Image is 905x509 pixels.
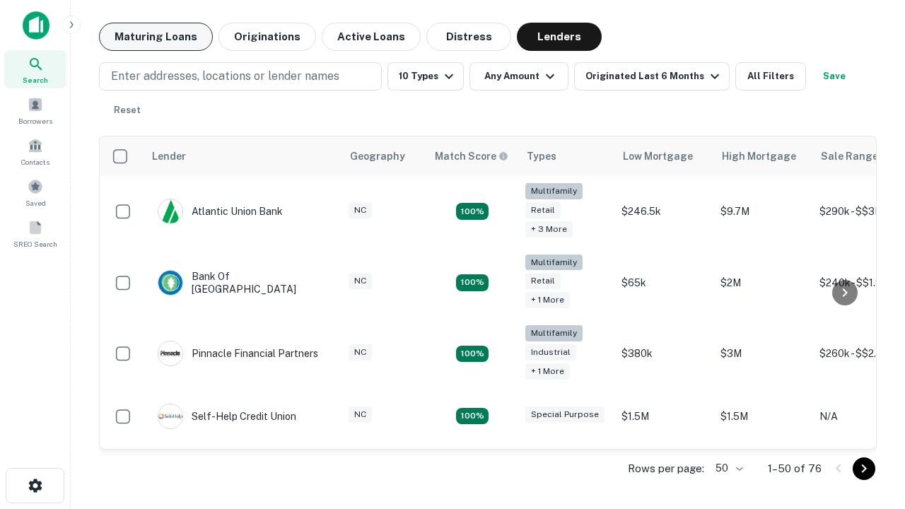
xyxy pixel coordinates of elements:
div: Lender [152,148,186,165]
button: Save your search to get updates of matches that match your search criteria. [812,62,857,90]
div: + 3 more [525,221,573,238]
div: Atlantic Union Bank [158,199,283,224]
p: Rows per page: [628,460,704,477]
div: Special Purpose [525,406,605,423]
div: Low Mortgage [623,148,693,165]
div: NC [349,273,372,289]
div: Multifamily [525,255,583,271]
td: $246.5k [614,176,713,247]
div: Matching Properties: 10, hasApolloMatch: undefined [456,203,489,220]
td: $3M [713,318,812,390]
img: picture [158,404,182,428]
div: Retail [525,273,561,289]
div: Multifamily [525,183,583,199]
div: Matching Properties: 11, hasApolloMatch: undefined [456,408,489,425]
div: NC [349,406,372,423]
div: Retail [525,202,561,218]
td: $65k [614,247,713,319]
img: capitalize-icon.png [23,11,49,40]
img: picture [158,271,182,295]
button: Lenders [517,23,602,51]
img: picture [158,199,182,223]
img: picture [158,341,182,365]
td: $380k [614,318,713,390]
button: All Filters [735,62,806,90]
td: $9.7M [713,176,812,247]
div: Multifamily [525,325,583,341]
button: Maturing Loans [99,23,213,51]
button: Reset [105,96,150,124]
div: Geography [350,148,405,165]
td: $2M [713,247,812,319]
th: Geography [341,136,426,176]
p: 1–50 of 76 [768,460,822,477]
span: Saved [25,197,46,209]
div: Self-help Credit Union [158,404,296,429]
div: Matching Properties: 14, hasApolloMatch: undefined [456,346,489,363]
button: Originations [218,23,316,51]
p: Enter addresses, locations or lender names [111,68,339,85]
th: Lender [144,136,341,176]
div: High Mortgage [722,148,796,165]
button: Go to next page [853,457,875,480]
th: High Mortgage [713,136,812,176]
th: Types [518,136,614,176]
span: Borrowers [18,115,52,127]
div: 50 [710,458,745,479]
span: Search [23,74,48,86]
div: Matching Properties: 17, hasApolloMatch: undefined [456,274,489,291]
span: Contacts [21,156,49,168]
button: Any Amount [469,62,568,90]
a: Borrowers [4,91,66,129]
div: Bank Of [GEOGRAPHIC_DATA] [158,270,327,296]
a: Search [4,50,66,88]
div: NC [349,202,372,218]
a: SREO Search [4,214,66,252]
button: Enter addresses, locations or lender names [99,62,382,90]
div: Originated Last 6 Months [585,68,723,85]
iframe: Chat Widget [834,396,905,464]
span: SREO Search [13,238,57,250]
button: 10 Types [387,62,464,90]
button: Distress [426,23,511,51]
div: Industrial [525,344,576,361]
div: + 1 more [525,292,570,308]
div: + 1 more [525,363,570,380]
div: NC [349,344,372,361]
td: $1.5M [713,390,812,443]
td: $1.5M [614,390,713,443]
div: Types [527,148,556,165]
a: Saved [4,173,66,211]
h6: Match Score [435,148,506,164]
a: Contacts [4,132,66,170]
div: Sale Range [821,148,878,165]
div: Pinnacle Financial Partners [158,341,318,366]
th: Capitalize uses an advanced AI algorithm to match your search with the best lender. The match sco... [426,136,518,176]
div: Capitalize uses an advanced AI algorithm to match your search with the best lender. The match sco... [435,148,508,164]
th: Low Mortgage [614,136,713,176]
button: Originated Last 6 Months [574,62,730,90]
button: Active Loans [322,23,421,51]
